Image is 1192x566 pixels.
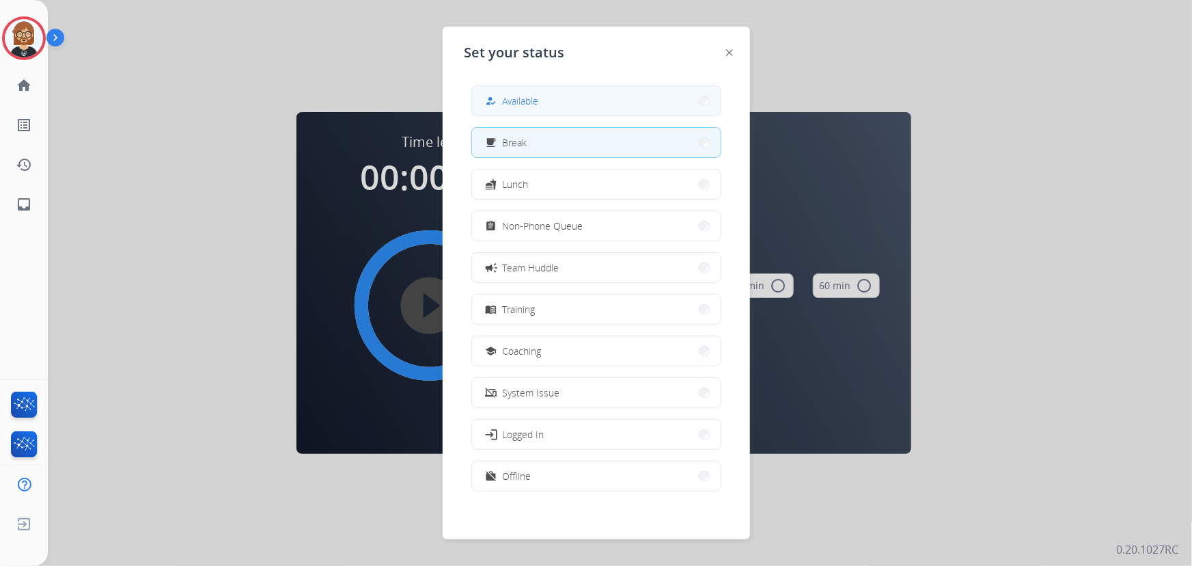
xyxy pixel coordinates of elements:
[472,461,721,491] button: Offline
[503,386,560,400] span: System Issue
[485,95,497,107] mat-icon: how_to_reg
[16,157,32,173] mat-icon: history
[503,427,544,442] span: Logged In
[503,469,531,483] span: Offline
[472,295,721,324] button: Training
[503,135,527,150] span: Break
[472,170,721,199] button: Lunch
[472,86,721,116] button: Available
[485,137,497,148] mat-icon: free_breakfast
[503,302,536,316] span: Training
[485,345,497,357] mat-icon: school
[485,304,497,315] mat-icon: menu_book
[503,177,529,191] span: Lunch
[16,117,32,133] mat-icon: list_alt
[726,49,733,56] img: close-button
[472,378,721,407] button: System Issue
[472,253,721,282] button: Team Huddle
[16,77,32,94] mat-icon: home
[484,260,497,274] mat-icon: campaign
[472,128,721,157] button: Break
[16,196,32,213] mat-icon: inbox
[485,220,497,232] mat-icon: assignment
[472,420,721,449] button: Logged In
[472,211,721,241] button: Non-Phone Queue
[472,336,721,366] button: Coaching
[465,43,565,62] span: Set your status
[485,470,497,482] mat-icon: work_off
[503,219,583,233] span: Non-Phone Queue
[503,260,559,275] span: Team Huddle
[503,94,539,108] span: Available
[484,427,497,441] mat-icon: login
[503,344,542,358] span: Coaching
[5,19,43,57] img: avatar
[485,178,497,190] mat-icon: fastfood
[485,387,497,399] mat-icon: phonelink_off
[1116,541,1178,558] p: 0.20.1027RC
